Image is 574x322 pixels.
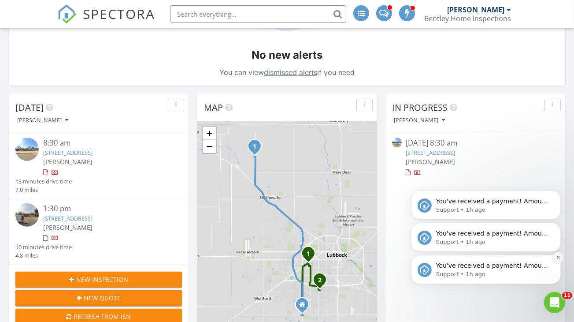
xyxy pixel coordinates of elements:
div: 13 minutes drive time [15,177,72,186]
span: [PERSON_NAME] [43,223,93,232]
div: 10 minutes drive time [15,243,72,251]
img: streetview [392,138,402,147]
div: Refresh from ISN [22,312,175,321]
div: Bentley Home Inspections [424,14,511,23]
input: Search everything... [170,5,346,23]
div: 1:30 pm [43,203,168,214]
span: [DATE] [15,101,44,113]
a: [STREET_ADDRESS] [43,149,93,157]
div: [PERSON_NAME] [394,117,445,124]
div: 9513 C R 5400, Shallowater, TX 79363 [255,146,260,151]
i: 1 [307,251,310,257]
div: Lubbock TX 79424 [302,304,307,310]
a: [STREET_ADDRESS] [43,214,93,222]
button: New Inspection [15,272,182,288]
div: 4.8 miles [15,251,72,260]
iframe: Intercom notifications message [398,134,574,298]
button: [PERSON_NAME] [15,115,70,127]
a: 8:30 am [STREET_ADDRESS] [PERSON_NAME] 13 minutes drive time 7.0 miles [15,138,182,194]
span: SPECTORA [83,4,155,23]
span: 11 [562,292,572,299]
h2: No new alerts [252,48,322,63]
img: streetview [15,203,39,227]
span: Map [204,101,223,113]
div: [PERSON_NAME] [447,5,504,14]
a: Zoom out [203,140,216,153]
a: [DATE] 8:30 am [STREET_ADDRESS] [PERSON_NAME] [392,138,559,177]
div: 4609 27th St, Lubbock, TX 79410 [308,253,314,258]
button: New Quote [15,290,182,306]
span: In Progress [392,101,448,113]
div: [PERSON_NAME] [17,117,68,124]
div: 8:30 am [43,138,168,149]
img: streetview [15,138,39,161]
a: dismissed alerts [264,68,317,77]
i: 2 [318,277,322,284]
a: 1:30 pm [STREET_ADDRESS] [PERSON_NAME] 10 minutes drive time 4.8 miles [15,203,182,260]
iframe: Intercom live chat [544,292,565,313]
span: New Inspection [76,275,128,284]
div: 7.0 miles [15,186,72,194]
i: 1 [253,144,256,150]
button: [PERSON_NAME] [392,115,447,127]
a: Zoom in [203,127,216,140]
a: SPECTORA [57,12,155,30]
div: 3207 80th St, Lubbock, TX 79423 [320,280,325,285]
span: New Quote [84,293,121,303]
p: You can view if you need [219,66,355,79]
span: [PERSON_NAME] [43,157,93,166]
img: The Best Home Inspection Software - Spectora [57,4,77,24]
